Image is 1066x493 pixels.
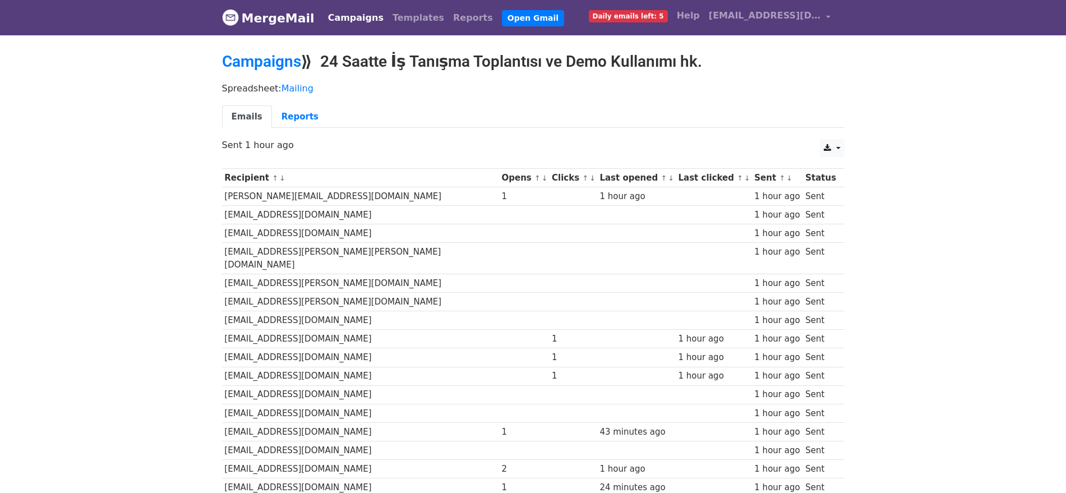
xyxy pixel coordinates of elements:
[502,463,547,476] div: 2
[324,7,388,29] a: Campaigns
[752,169,803,187] th: Sent
[744,174,750,182] a: ↓
[754,227,800,240] div: 1 hour ago
[552,370,594,383] div: 1
[499,169,550,187] th: Opens
[779,174,785,182] a: ↑
[589,174,596,182] a: ↓
[786,174,792,182] a: ↓
[678,351,749,364] div: 1 hour ago
[754,333,800,345] div: 1 hour ago
[222,82,845,94] p: Spreadsheet:
[597,169,676,187] th: Last opened
[754,444,800,457] div: 1 hour ago
[222,224,499,243] td: [EMAIL_ADDRESS][DOMAIN_NAME]
[222,6,315,30] a: MergeMail
[549,169,597,187] th: Clicks
[802,441,838,459] td: Sent
[542,174,548,182] a: ↓
[222,9,239,26] img: MergeMail logo
[754,388,800,401] div: 1 hour ago
[222,187,499,206] td: [PERSON_NAME][EMAIL_ADDRESS][DOMAIN_NAME]
[222,441,499,459] td: [EMAIL_ADDRESS][DOMAIN_NAME]
[599,190,672,203] div: 1 hour ago
[802,169,838,187] th: Status
[754,463,800,476] div: 1 hour ago
[754,277,800,290] div: 1 hour ago
[222,422,499,441] td: [EMAIL_ADDRESS][DOMAIN_NAME]
[222,206,499,224] td: [EMAIL_ADDRESS][DOMAIN_NAME]
[754,407,800,420] div: 1 hour ago
[754,314,800,327] div: 1 hour ago
[737,174,743,182] a: ↑
[754,351,800,364] div: 1 hour ago
[802,274,838,293] td: Sent
[678,370,749,383] div: 1 hour ago
[599,426,672,439] div: 43 minutes ago
[802,422,838,441] td: Sent
[222,243,499,274] td: [EMAIL_ADDRESS][PERSON_NAME][PERSON_NAME][DOMAIN_NAME]
[709,9,821,22] span: [EMAIL_ADDRESS][DOMAIN_NAME]
[754,190,800,203] div: 1 hour ago
[222,460,499,478] td: [EMAIL_ADDRESS][DOMAIN_NAME]
[672,4,704,27] a: Help
[534,174,541,182] a: ↑
[754,209,800,222] div: 1 hour ago
[802,224,838,243] td: Sent
[222,105,272,128] a: Emails
[222,404,499,422] td: [EMAIL_ADDRESS][DOMAIN_NAME]
[272,174,278,182] a: ↑
[661,174,667,182] a: ↑
[222,330,499,348] td: [EMAIL_ADDRESS][DOMAIN_NAME]
[279,174,285,182] a: ↓
[704,4,836,31] a: [EMAIL_ADDRESS][DOMAIN_NAME]
[388,7,449,29] a: Templates
[584,4,672,27] a: Daily emails left: 5
[222,52,301,71] a: Campaigns
[222,293,499,311] td: [EMAIL_ADDRESS][PERSON_NAME][DOMAIN_NAME]
[802,243,838,274] td: Sent
[678,333,749,345] div: 1 hour ago
[802,385,838,404] td: Sent
[668,174,674,182] a: ↓
[589,10,668,22] span: Daily emails left: 5
[502,190,547,203] div: 1
[282,83,313,94] a: Mailing
[222,385,499,404] td: [EMAIL_ADDRESS][DOMAIN_NAME]
[802,187,838,206] td: Sent
[802,460,838,478] td: Sent
[449,7,497,29] a: Reports
[802,367,838,385] td: Sent
[754,246,800,259] div: 1 hour ago
[599,463,672,476] div: 1 hour ago
[802,404,838,422] td: Sent
[802,206,838,224] td: Sent
[552,351,594,364] div: 1
[802,311,838,330] td: Sent
[222,348,499,367] td: [EMAIL_ADDRESS][DOMAIN_NAME]
[272,105,328,128] a: Reports
[754,370,800,383] div: 1 hour ago
[502,10,564,26] a: Open Gmail
[676,169,752,187] th: Last clicked
[222,139,845,151] p: Sent 1 hour ago
[802,348,838,367] td: Sent
[222,367,499,385] td: [EMAIL_ADDRESS][DOMAIN_NAME]
[222,169,499,187] th: Recipient
[222,311,499,330] td: [EMAIL_ADDRESS][DOMAIN_NAME]
[552,333,594,345] div: 1
[754,426,800,439] div: 1 hour ago
[802,293,838,311] td: Sent
[802,330,838,348] td: Sent
[582,174,588,182] a: ↑
[222,52,845,71] h2: ⟫ 24 Saatte İş Tanışma Toplantısı ve Demo Kullanımı hk.
[222,274,499,293] td: [EMAIL_ADDRESS][PERSON_NAME][DOMAIN_NAME]
[502,426,547,439] div: 1
[754,296,800,308] div: 1 hour ago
